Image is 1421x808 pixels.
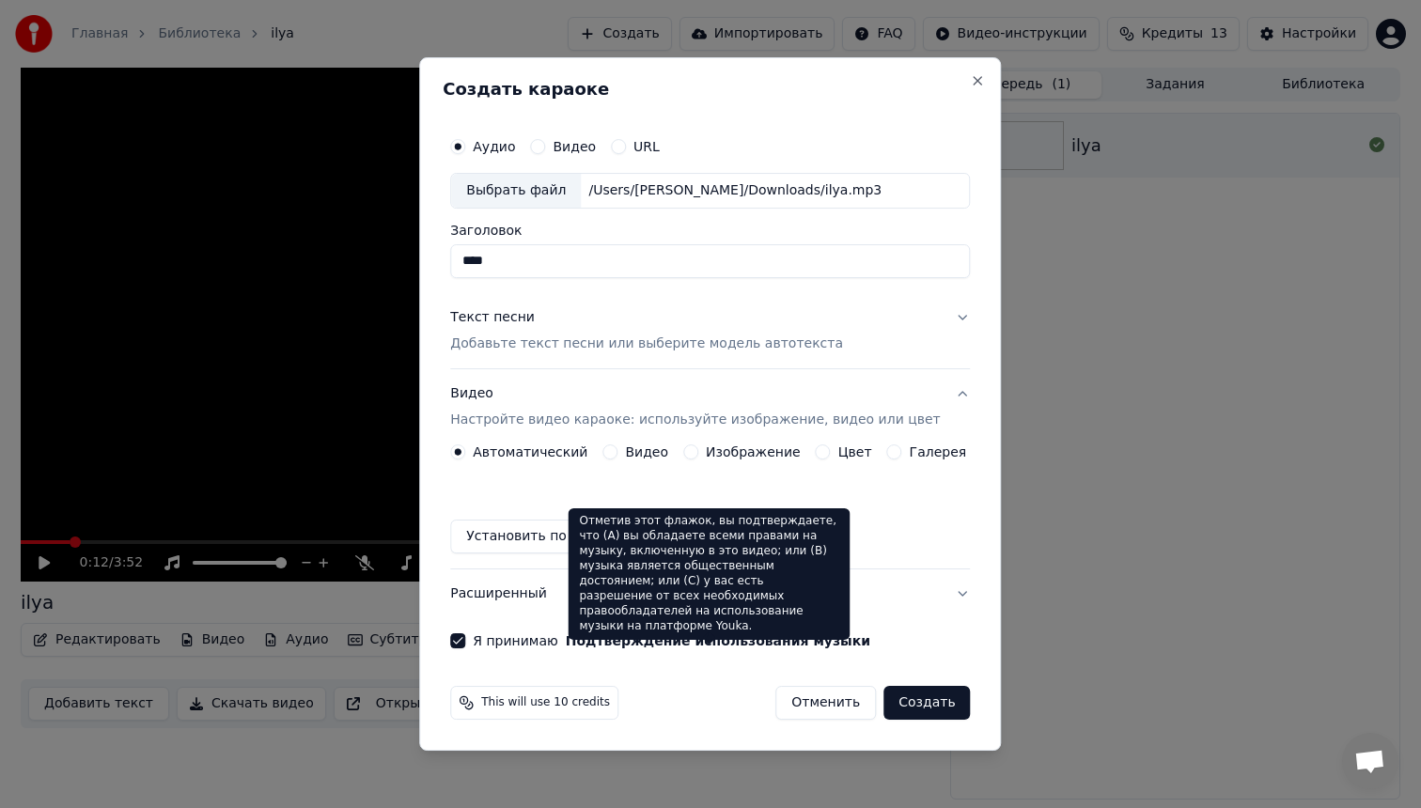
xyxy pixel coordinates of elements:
button: Отменить [775,686,876,720]
div: Текст песни [450,308,535,327]
div: ВидеоНастройте видео караоке: используйте изображение, видео или цвет [450,444,970,568]
label: Видео [625,445,668,458]
span: This will use 10 credits [481,695,610,710]
h2: Создать караоке [443,81,977,98]
button: Расширенный [450,569,970,618]
button: Создать [883,686,970,720]
label: Видео [553,140,596,153]
div: Отметив этот флажок, вы подтверждаете, что (A) вы обладаете всеми правами на музыку, включенную в... [569,508,851,640]
label: Изображение [706,445,801,458]
button: Установить по умолчанию [450,520,664,553]
label: Аудио [473,140,515,153]
button: ВидеоНастройте видео караоке: используйте изображение, видео или цвет [450,369,970,444]
label: Заголовок [450,224,970,237]
label: URL [633,140,660,153]
p: Настройте видео караоке: используйте изображение, видео или цвет [450,411,940,429]
label: Цвет [838,445,872,458]
label: Галерея [910,445,967,458]
div: Видео [450,384,940,429]
div: Выбрать файл [451,174,581,208]
button: Текст песниДобавьте текст песни или выберите модель автотекста [450,293,970,368]
button: Я принимаю [566,634,870,647]
label: Я принимаю [473,634,870,647]
p: Добавьте текст песни или выберите модель автотекста [450,334,843,353]
label: Автоматический [473,445,587,458]
div: /Users/[PERSON_NAME]/Downloads/ilya.mp3 [581,181,889,200]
